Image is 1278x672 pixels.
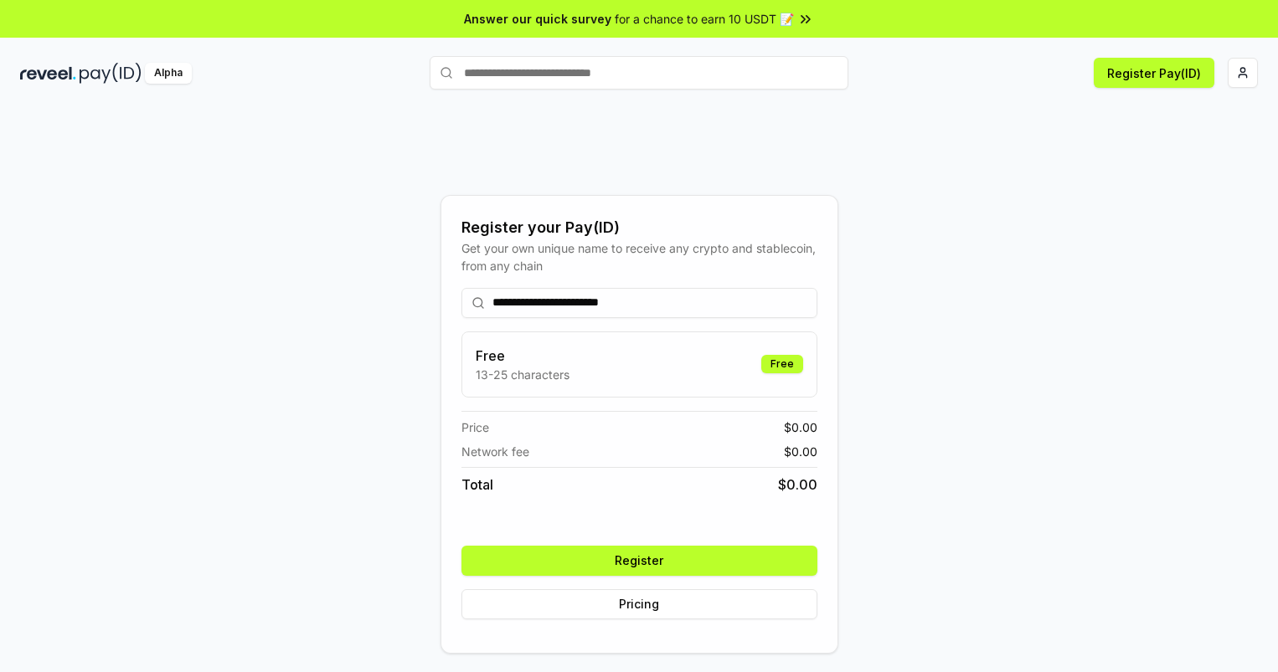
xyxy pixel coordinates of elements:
[1094,58,1214,88] button: Register Pay(ID)
[461,216,817,239] div: Register your Pay(ID)
[461,475,493,495] span: Total
[145,63,192,84] div: Alpha
[615,10,794,28] span: for a chance to earn 10 USDT 📝
[761,355,803,373] div: Free
[20,63,76,84] img: reveel_dark
[784,443,817,460] span: $ 0.00
[461,546,817,576] button: Register
[461,589,817,619] button: Pricing
[461,443,529,460] span: Network fee
[464,10,611,28] span: Answer our quick survey
[778,475,817,495] span: $ 0.00
[476,346,569,366] h3: Free
[476,366,569,383] p: 13-25 characters
[461,239,817,274] div: Get your own unique name to receive any crypto and stablecoin, from any chain
[461,418,489,436] span: Price
[784,418,817,436] span: $ 0.00
[80,63,142,84] img: pay_id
